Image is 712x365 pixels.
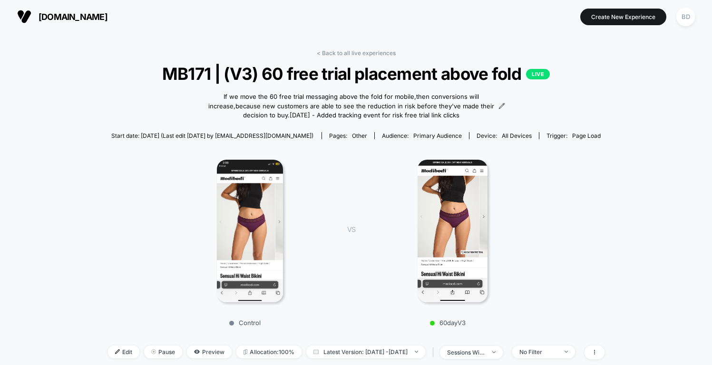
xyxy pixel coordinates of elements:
[17,10,31,24] img: Visually logo
[352,132,367,139] span: other
[546,132,601,139] div: Trigger:
[519,348,557,355] div: No Filter
[244,349,247,355] img: rebalance
[313,349,319,354] img: calendar
[526,69,550,79] p: LIVE
[415,351,418,353] img: end
[144,346,182,358] span: Pause
[673,7,698,27] button: BD
[39,12,107,22] span: [DOMAIN_NAME]
[317,49,396,57] a: < Back to all live experiences
[236,346,302,358] span: Allocation: 100%
[151,349,156,354] img: end
[469,132,539,139] span: Device:
[502,132,532,139] span: all devices
[418,160,488,302] img: 60dayV3 main
[676,8,695,26] div: BD
[108,346,139,358] span: Edit
[382,132,462,139] div: Audience:
[447,349,485,356] div: sessions with impression
[306,346,425,358] span: Latest Version: [DATE] - [DATE]
[217,160,283,302] img: Control main
[162,319,328,327] p: Control
[365,319,531,327] p: 60dayV3
[207,92,496,120] span: If we move the 60 free trial messaging above the fold for mobile,then conversions will increase,b...
[115,349,120,354] img: edit
[565,351,568,353] img: end
[329,132,367,139] div: Pages:
[430,346,440,359] span: |
[572,132,601,139] span: Page Load
[347,225,355,233] span: VS
[580,9,666,25] button: Create New Experience
[111,132,313,139] span: Start date: [DATE] (Last edit [DATE] by [EMAIL_ADDRESS][DOMAIN_NAME])
[492,351,496,353] img: end
[413,132,462,139] span: Primary Audience
[133,64,580,84] span: MB171 | (V3) 60 free trial placement above fold
[187,346,232,358] span: Preview
[14,9,110,24] button: [DOMAIN_NAME]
